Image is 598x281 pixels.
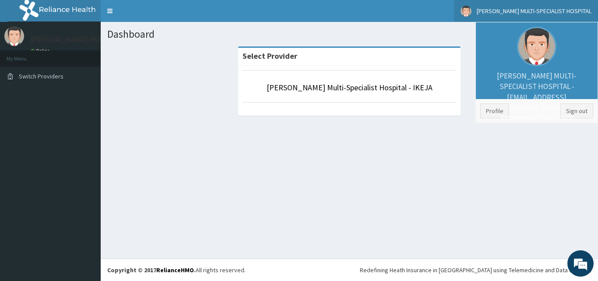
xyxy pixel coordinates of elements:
[243,51,297,61] strong: Select Provider
[560,103,593,118] a: Sign out
[477,7,591,15] span: [PERSON_NAME] MULTI-SPECIALIST HOSPITAL
[267,82,433,92] a: [PERSON_NAME] Multi-Specialist Hospital - IKEJA
[360,266,591,274] div: Redefining Heath Insurance in [GEOGRAPHIC_DATA] using Telemedicine and Data Science!
[31,48,52,54] a: Online
[461,6,471,17] img: User Image
[31,36,187,43] p: [PERSON_NAME] MULTI-SPECIALIST HOSPITAL
[19,72,63,80] span: Switch Providers
[107,266,196,274] strong: Copyright © 2017 .
[101,259,598,281] footer: All rights reserved.
[4,26,24,46] img: User Image
[107,28,591,40] h1: Dashboard
[480,71,593,121] p: [PERSON_NAME] MULTI-SPECIALIST HOSPITAL - [EMAIL_ADDRESS][DOMAIN_NAME]
[480,103,509,118] a: Profile
[517,27,556,66] img: User Image
[156,266,194,274] a: RelianceHMO
[480,113,593,121] small: Member since [DATE] 12:45:39 PM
